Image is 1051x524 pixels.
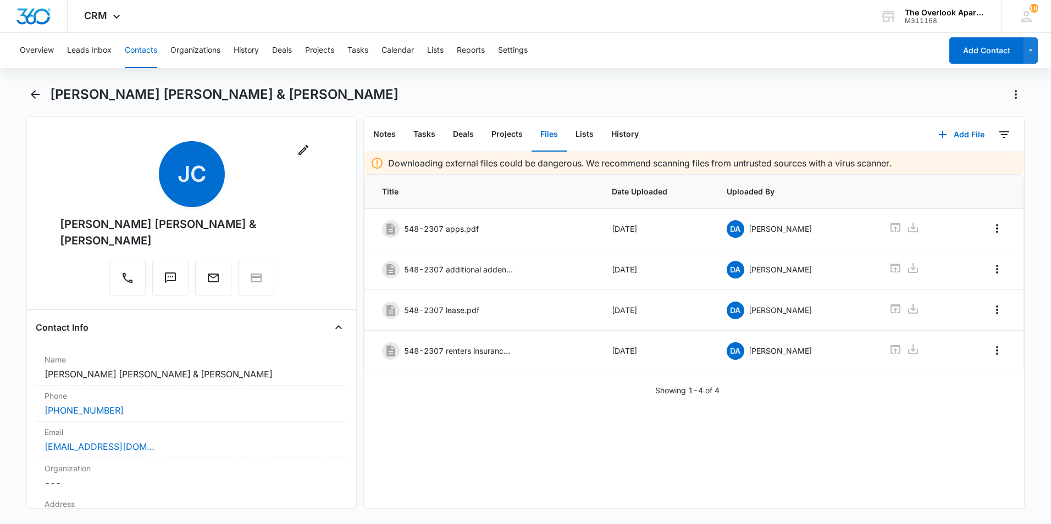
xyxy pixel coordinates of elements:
button: Files [532,118,567,152]
div: notifications count [1030,4,1038,13]
p: [PERSON_NAME] [749,345,812,356]
label: Name [45,354,339,365]
button: Overflow Menu [988,301,1006,319]
span: DA [727,302,744,319]
button: Tasks [405,118,444,152]
button: Close [330,319,347,336]
p: 548-2307 lease.pdf [404,304,479,316]
button: Overflow Menu [988,220,1006,237]
button: Call [109,260,146,296]
button: Filters [995,126,1013,143]
p: [PERSON_NAME] [749,264,812,275]
button: Projects [483,118,532,152]
h4: Contact Info [36,321,88,334]
td: [DATE] [599,249,713,290]
td: [DATE] [599,209,713,249]
div: Phone[PHONE_NUMBER] [36,386,347,422]
button: Back [26,86,43,103]
p: Showing 1-4 of 4 [655,384,720,396]
button: Overview [20,33,54,68]
p: Downloading external files could be dangerous. We recommend scanning files from untrusted sources... [388,157,892,170]
h1: [PERSON_NAME] [PERSON_NAME] & [PERSON_NAME] [50,86,399,103]
button: Add Contact [949,37,1024,64]
p: [PERSON_NAME] [749,304,812,316]
p: [PERSON_NAME] [749,223,812,235]
button: Notes [364,118,405,152]
div: Name[PERSON_NAME] [PERSON_NAME] & [PERSON_NAME] [36,349,347,386]
button: Text [152,260,189,296]
span: 184 [1030,4,1038,13]
label: Email [45,426,339,438]
button: Organizations [170,33,220,68]
label: Organization [45,462,339,474]
label: Address [45,498,339,510]
div: Organization--- [36,458,347,494]
label: Phone [45,390,339,402]
div: [PERSON_NAME] [PERSON_NAME] & [PERSON_NAME] [60,216,323,249]
button: Deals [272,33,292,68]
button: Settings [498,33,528,68]
button: History [602,118,648,152]
span: Date Uploaded [612,186,700,197]
button: History [234,33,259,68]
span: JC [159,141,225,207]
span: Title [382,186,585,197]
button: Actions [1007,86,1025,103]
p: 548-2307 apps.pdf [404,223,479,235]
a: Call [109,277,146,286]
span: DA [727,342,744,360]
button: Lists [567,118,602,152]
p: 548-2307 additional addendumns.pdf [404,264,514,275]
button: Contacts [125,33,157,68]
button: Projects [305,33,334,68]
td: [DATE] [599,331,713,371]
button: Deals [444,118,483,152]
a: Email [195,277,231,286]
span: Uploaded By [727,186,863,197]
p: 548-2307 renters insurance.pdf [404,345,514,356]
span: CRM [84,10,107,21]
span: DA [727,220,744,238]
button: Email [195,260,231,296]
td: [DATE] [599,290,713,331]
button: Tasks [347,33,368,68]
a: [PHONE_NUMBER] [45,404,124,417]
a: [EMAIL_ADDRESS][DOMAIN_NAME] [45,440,154,453]
div: Email[EMAIL_ADDRESS][DOMAIN_NAME] [36,422,347,458]
button: Lists [427,33,444,68]
button: Add File [927,121,995,148]
div: account name [905,8,985,17]
button: Leads Inbox [67,33,112,68]
a: Text [152,277,189,286]
dd: [PERSON_NAME] [PERSON_NAME] & [PERSON_NAME] [45,367,339,381]
button: Calendar [381,33,414,68]
button: Reports [457,33,485,68]
dd: --- [45,476,339,489]
button: Overflow Menu [988,260,1006,278]
span: DA [727,261,744,278]
div: account id [905,17,985,25]
button: Overflow Menu [988,342,1006,359]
